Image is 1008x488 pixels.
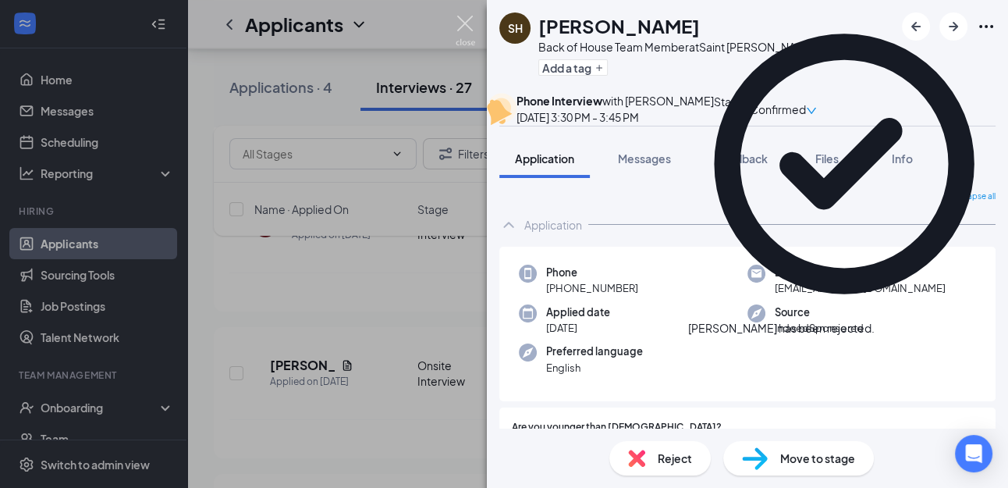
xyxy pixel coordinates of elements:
[546,360,643,376] span: English
[538,59,608,76] button: PlusAdd a tag
[524,217,582,233] div: Application
[546,305,610,320] span: Applied date
[658,450,692,467] span: Reject
[546,265,638,280] span: Phone
[508,20,523,36] div: SH
[618,151,671,166] span: Messages
[546,320,610,336] span: [DATE]
[595,63,604,73] svg: Plus
[538,12,700,39] h1: [PERSON_NAME]
[512,420,722,435] span: Are you younger than [DEMOGRAPHIC_DATA]?
[546,280,638,296] span: [PHONE_NUMBER]
[499,216,518,234] svg: ChevronUp
[515,151,574,166] span: Application
[516,109,714,126] div: [DATE] 3:30 PM - 3:45 PM
[516,94,602,108] b: Phone Interview
[516,93,714,109] div: with [PERSON_NAME]
[780,450,855,467] span: Move to stage
[688,8,1000,320] svg: CheckmarkCircle
[955,435,992,472] div: Open Intercom Messenger
[688,320,875,337] div: [PERSON_NAME] has been rejected.
[546,344,643,359] span: Preferred language
[538,39,815,55] div: Back of House Team Member at Saint [PERSON_NAME]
